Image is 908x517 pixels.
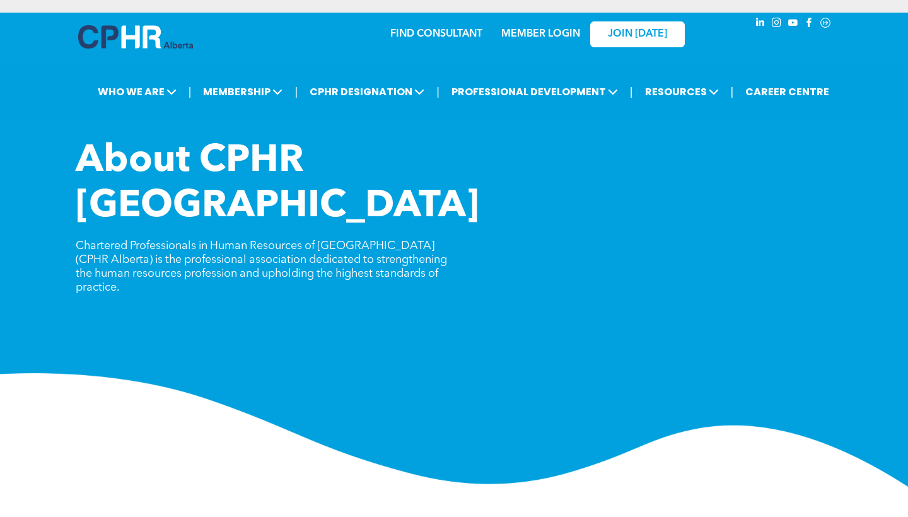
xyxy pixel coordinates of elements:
[769,16,783,33] a: instagram
[818,16,832,33] a: Social network
[294,79,298,105] li: |
[390,29,482,39] a: FIND CONSULTANT
[590,21,685,47] a: JOIN [DATE]
[448,80,622,103] span: PROFESSIONAL DEVELOPMENT
[76,142,479,226] span: About CPHR [GEOGRAPHIC_DATA]
[78,25,193,49] img: A blue and white logo for cp alberta
[742,80,833,103] a: CAREER CENTRE
[189,79,192,105] li: |
[94,80,180,103] span: WHO WE ARE
[76,240,447,293] span: Chartered Professionals in Human Resources of [GEOGRAPHIC_DATA] (CPHR Alberta) is the professiona...
[436,79,439,105] li: |
[641,80,723,103] span: RESOURCES
[753,16,767,33] a: linkedin
[630,79,633,105] li: |
[608,28,667,40] span: JOIN [DATE]
[501,29,580,39] a: MEMBER LOGIN
[802,16,816,33] a: facebook
[306,80,428,103] span: CPHR DESIGNATION
[786,16,800,33] a: youtube
[731,79,734,105] li: |
[199,80,286,103] span: MEMBERSHIP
